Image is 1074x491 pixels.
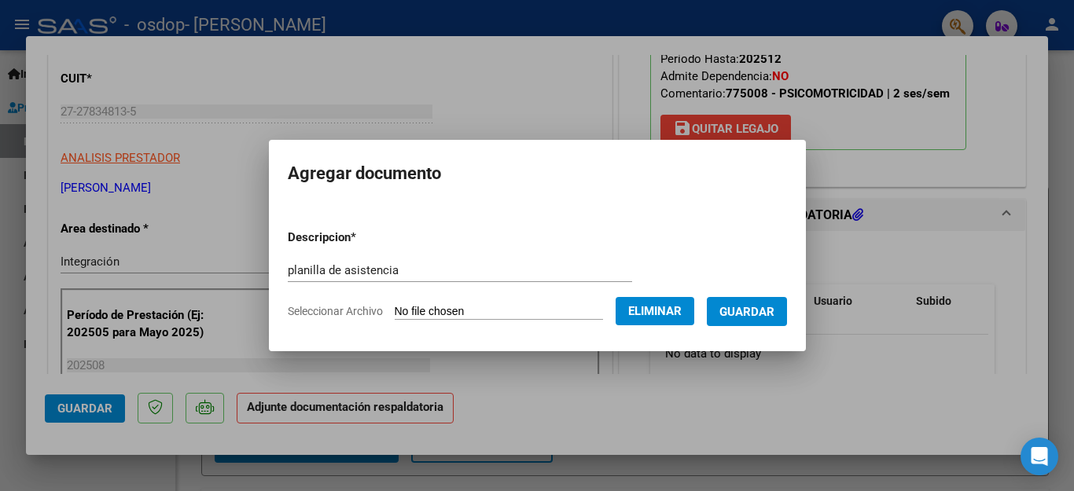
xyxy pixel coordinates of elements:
[288,159,787,189] h2: Agregar documento
[1021,438,1058,475] div: Open Intercom Messenger
[616,297,694,325] button: Eliminar
[707,297,787,326] button: Guardar
[719,305,774,319] span: Guardar
[288,229,438,247] p: Descripcion
[628,304,682,318] span: Eliminar
[288,305,383,317] span: Seleccionar Archivo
